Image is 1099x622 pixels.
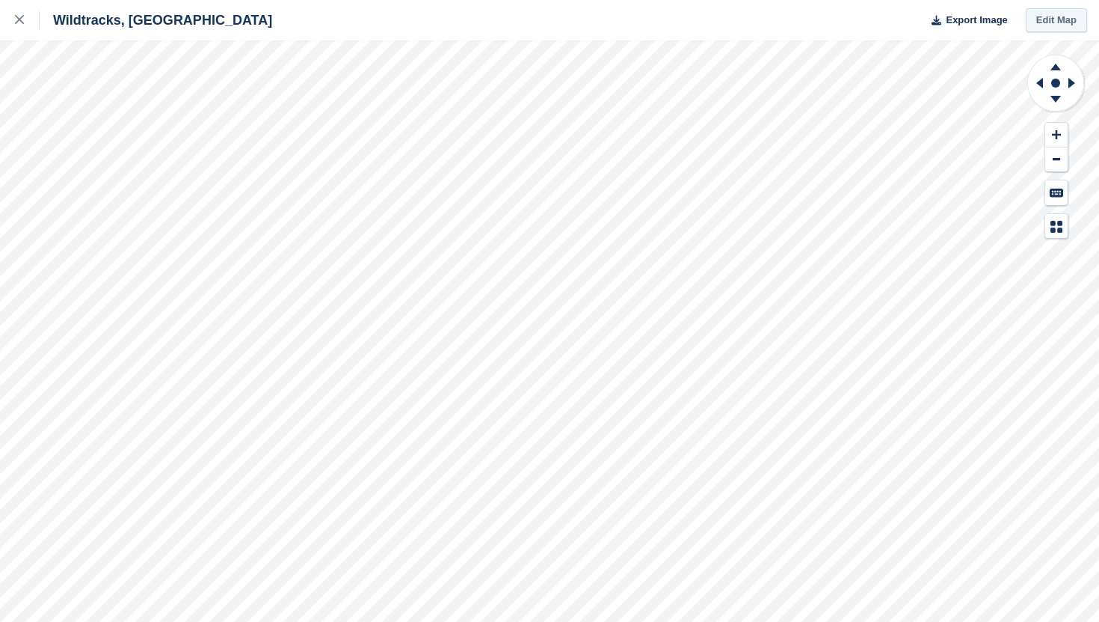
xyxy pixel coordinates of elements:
[1045,180,1068,205] button: Keyboard Shortcuts
[946,13,1007,28] span: Export Image
[1045,123,1068,147] button: Zoom In
[1045,214,1068,239] button: Map Legend
[1026,8,1087,33] a: Edit Map
[1045,147,1068,172] button: Zoom Out
[40,11,272,29] div: Wildtracks, [GEOGRAPHIC_DATA]
[923,8,1008,33] button: Export Image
